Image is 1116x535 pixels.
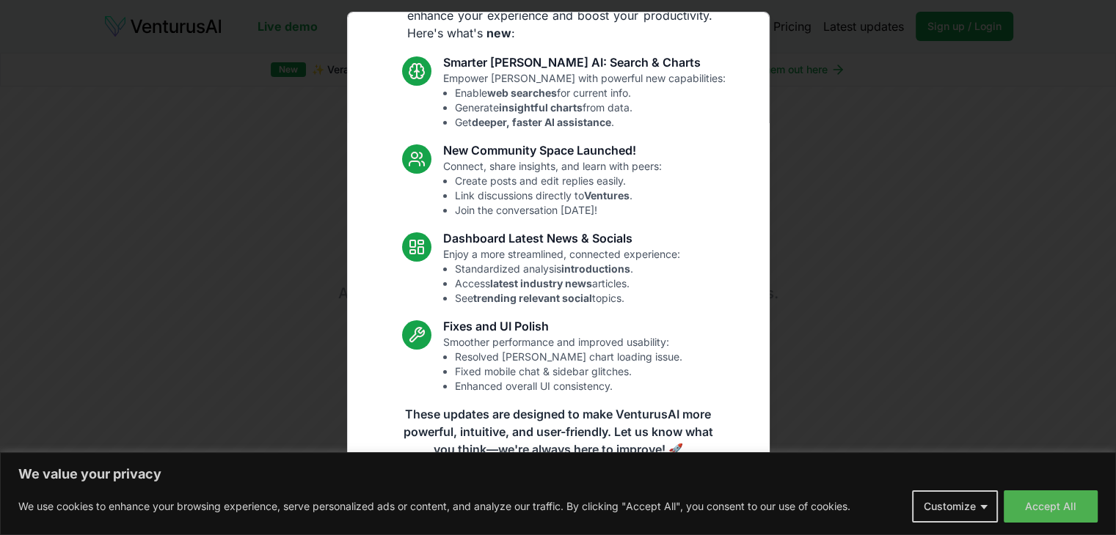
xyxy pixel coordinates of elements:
[455,379,682,394] li: Enhanced overall UI consistency.
[455,188,662,203] li: Link discussions directly to .
[561,262,630,275] strong: introductions
[584,189,630,202] strong: Ventures
[455,203,662,218] li: Join the conversation [DATE]!
[443,335,682,394] p: Smoother performance and improved usability:
[455,115,726,130] li: Get .
[443,159,662,218] p: Connect, share insights, and learn with peers:
[486,26,511,40] strong: new
[487,86,557,99] strong: web searches
[490,277,592,289] strong: latest industry news
[455,364,682,379] li: Fixed mobile chat & sidebar glitches.
[472,116,611,128] strong: deeper, faster AI assistance
[443,247,680,306] p: Enjoy a more streamlined, connected experience:
[394,405,723,458] p: These updates are designed to make VenturusAI more powerful, intuitive, and user-friendly. Let us...
[455,100,726,115] li: Generate from data.
[455,174,662,188] li: Create posts and edit replies easily.
[455,276,680,291] li: Access articles.
[448,476,668,505] a: Read the full announcement on our blog!
[455,291,680,306] li: See topics.
[443,141,662,159] h3: New Community Space Launched!
[443,53,726,71] h3: Smarter [PERSON_NAME] AI: Search & Charts
[499,101,583,114] strong: insightful charts
[443,71,726,130] p: Empower [PERSON_NAME] with powerful new capabilities:
[443,317,682,335] h3: Fixes and UI Polish
[455,350,682,364] li: Resolved [PERSON_NAME] chart loading issue.
[455,262,680,276] li: Standardized analysis .
[455,86,726,100] li: Enable for current info.
[473,292,592,304] strong: trending relevant social
[443,229,680,247] h3: Dashboard Latest News & Socials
